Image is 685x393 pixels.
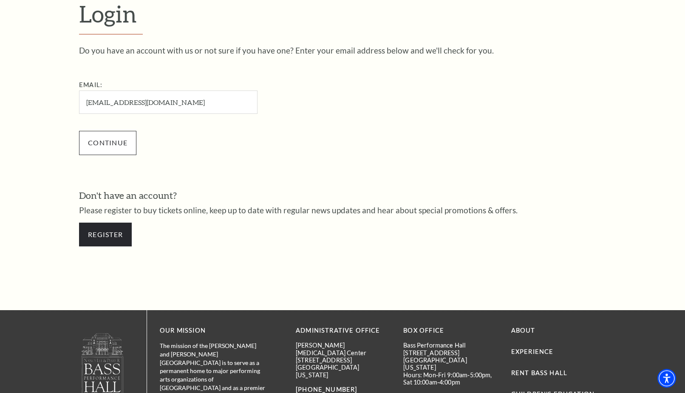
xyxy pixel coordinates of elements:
[79,90,258,114] input: Required
[160,325,266,336] p: OUR MISSION
[79,206,606,214] p: Please register to buy tickets online, keep up to date with regular news updates and hear about s...
[403,356,498,371] p: [GEOGRAPHIC_DATA][US_STATE]
[657,369,676,387] div: Accessibility Menu
[403,349,498,356] p: [STREET_ADDRESS]
[403,342,498,349] p: Bass Performance Hall
[79,131,136,155] input: Submit button
[403,371,498,386] p: Hours: Mon-Fri 9:00am-5:00pm, Sat 10:00am-4:00pm
[79,189,606,202] h3: Don't have an account?
[79,81,102,88] label: Email:
[79,46,606,54] p: Do you have an account with us or not sure if you have one? Enter your email address below and we...
[511,327,535,334] a: About
[79,223,132,246] a: Register
[296,364,391,379] p: [GEOGRAPHIC_DATA][US_STATE]
[511,369,567,376] a: Rent Bass Hall
[296,356,391,364] p: [STREET_ADDRESS]
[296,325,391,336] p: Administrative Office
[511,348,554,355] a: Experience
[296,342,391,356] p: [PERSON_NAME][MEDICAL_DATA] Center
[403,325,498,336] p: BOX OFFICE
